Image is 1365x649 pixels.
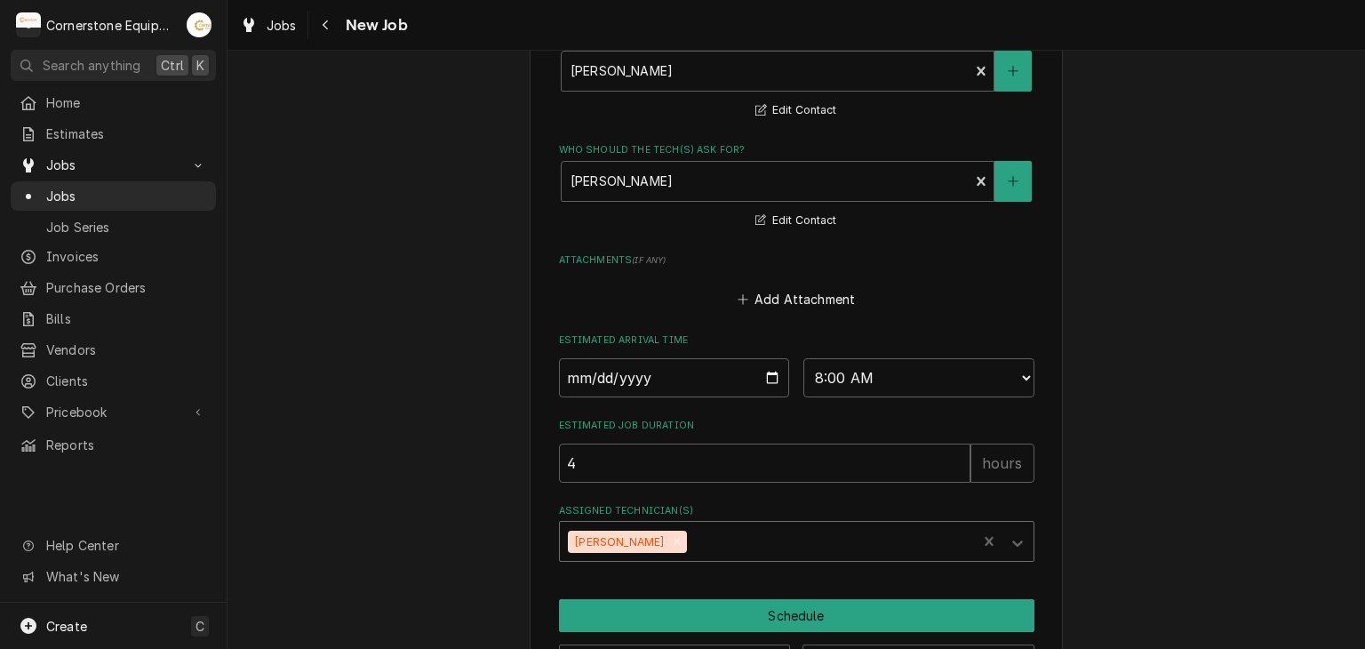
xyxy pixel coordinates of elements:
label: Attachments [559,253,1034,268]
input: Date [559,358,790,397]
div: Assigned Technician(s) [559,504,1034,562]
div: Remove Roberto Martinez [667,531,687,554]
button: Add Attachment [734,287,858,312]
select: Time Select [803,358,1034,397]
div: Estimated Job Duration [559,419,1034,482]
svg: Create New Contact [1008,175,1018,188]
span: Job Series [46,218,207,236]
a: Go to Pricebook [11,397,216,427]
div: Attachments [559,253,1034,312]
span: Ctrl [161,56,184,75]
div: Estimated Arrival Time [559,333,1034,397]
div: Who called in this service? [559,34,1034,122]
a: Reports [11,430,216,460]
button: Edit Contact [753,100,839,122]
a: Jobs [11,181,216,211]
span: ( if any ) [632,255,666,265]
span: Create [46,619,87,634]
a: Home [11,88,216,117]
a: Purchase Orders [11,273,216,302]
div: AB [187,12,212,37]
span: What's New [46,567,205,586]
a: Go to Jobs [11,150,216,180]
a: Job Series [11,212,216,242]
a: Vendors [11,335,216,365]
button: Search anythingCtrlK [11,50,216,81]
span: Bills [46,309,207,328]
label: Estimated Arrival Time [559,333,1034,348]
a: Go to Help Center [11,531,216,560]
div: Andrew Buigues's Avatar [187,12,212,37]
label: Assigned Technician(s) [559,504,1034,518]
span: C [196,617,204,636]
span: Invoices [46,247,207,266]
div: hours [970,444,1034,483]
a: Jobs [233,11,304,40]
span: Help Center [46,536,205,555]
span: Home [46,93,207,112]
button: Create New Contact [994,161,1032,202]
span: Estimates [46,124,207,143]
div: Button Group Row [559,599,1034,632]
a: Invoices [11,242,216,271]
span: Search anything [43,56,140,75]
span: K [196,56,204,75]
span: Jobs [267,16,297,35]
a: Estimates [11,119,216,148]
label: Estimated Job Duration [559,419,1034,433]
span: Vendors [46,341,207,359]
div: [PERSON_NAME] [568,531,667,554]
span: Purchase Orders [46,278,207,297]
button: Schedule [559,599,1034,632]
div: C [16,12,41,37]
span: Pricebook [46,403,180,421]
a: Bills [11,304,216,333]
label: Who should the tech(s) ask for? [559,143,1034,157]
button: Create New Contact [994,51,1032,92]
a: Clients [11,366,216,396]
span: Clients [46,372,207,390]
div: Cornerstone Equipment Repair, LLC's Avatar [16,12,41,37]
span: Jobs [46,187,207,205]
span: New Job [340,13,408,37]
span: Jobs [46,156,180,174]
svg: Create New Contact [1008,65,1018,77]
span: Reports [46,436,207,454]
button: Edit Contact [753,210,839,232]
div: Who should the tech(s) ask for? [559,143,1034,231]
button: Navigate back [312,11,340,39]
a: Go to What's New [11,562,216,591]
div: Cornerstone Equipment Repair, LLC [46,16,177,35]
